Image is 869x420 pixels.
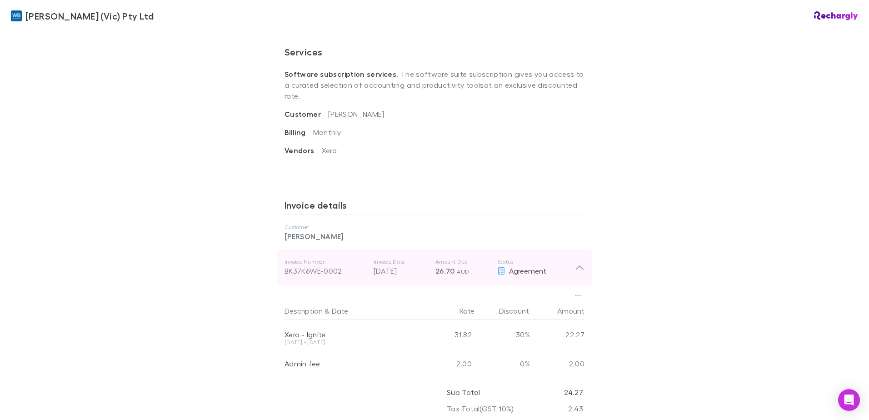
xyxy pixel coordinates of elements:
div: 0% [475,349,530,378]
p: Status [497,258,575,265]
p: Invoice Number [285,258,366,265]
p: Sub Total [447,384,480,400]
span: Billing [285,128,313,137]
span: Xero [322,146,337,155]
div: Xero - Ignite [285,330,417,339]
p: Tax Total (GST 10%) [447,400,514,417]
button: Description [285,302,323,320]
p: [DATE] [374,265,428,276]
button: Date [332,302,348,320]
p: . The software suite subscription gives you access to a curated selection of accounting and produ... [285,61,584,109]
div: Open Intercom Messenger [838,389,860,411]
div: & [285,302,417,320]
div: BK37K6WE-0002 [285,265,366,276]
span: 26.70 [435,266,455,275]
h3: Invoice details [285,200,584,214]
p: 2.43 [568,400,583,417]
strong: Software subscription services [285,70,396,79]
span: [PERSON_NAME] [328,110,385,118]
span: Customer [285,110,328,119]
p: Invoice Date [374,258,428,265]
img: William Buck (Vic) Pty Ltd's Logo [11,10,22,21]
img: Rechargly Logo [814,11,858,20]
span: [PERSON_NAME] (Vic) Pty Ltd [25,9,154,23]
div: 2.00 [421,349,475,378]
span: AUD [457,268,469,275]
div: Invoice NumberBK37K6WE-0002Invoice Date[DATE]Amount Due26.70 AUDStatusAgreement [277,249,592,285]
div: Admin fee [285,359,417,368]
span: Agreement [509,266,546,275]
p: 24.27 [564,384,583,400]
span: Vendors [285,146,322,155]
div: 31.82 [421,320,475,349]
div: 22.27 [530,320,584,349]
h3: Services [285,46,584,61]
span: Monthly [313,128,341,136]
p: Customer [285,224,584,231]
p: Amount Due [435,258,490,265]
div: 30% [475,320,530,349]
div: 2.00 [530,349,584,378]
p: [PERSON_NAME] [285,231,584,242]
div: [DATE] - [DATE] [285,340,417,345]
